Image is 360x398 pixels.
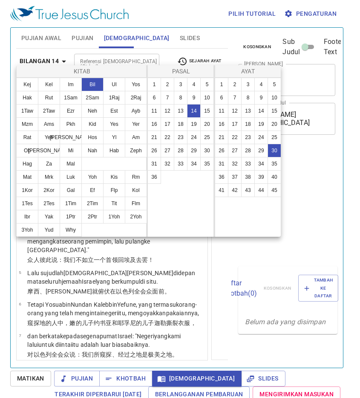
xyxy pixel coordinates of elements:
button: 1Ptr [60,210,82,224]
button: 3Yoh [16,223,38,237]
button: Za [38,157,60,171]
button: 35 [268,157,281,171]
button: 15 [268,104,281,118]
button: Neh [81,104,104,118]
button: 33 [241,157,255,171]
button: 23 [174,131,187,144]
button: Hag [16,157,38,171]
button: 34 [187,157,201,171]
button: Ayb [125,104,147,118]
button: Flp [103,183,125,197]
button: Kej [16,78,38,91]
button: 34 [254,157,268,171]
button: Kel [38,78,60,91]
button: 3 [241,78,255,91]
button: 17 [161,117,174,131]
button: 14 [187,104,201,118]
button: 7 [161,91,174,105]
button: 18 [241,117,255,131]
button: Yeh [38,131,60,144]
button: Ob [16,144,38,157]
button: 3 [174,78,187,91]
button: Hab [103,144,125,157]
button: 16 [147,117,161,131]
button: 20 [200,117,214,131]
button: 21 [215,131,228,144]
button: Bil [81,78,104,91]
button: 27 [228,144,242,157]
button: 36 [147,170,161,184]
button: 12 [228,104,242,118]
button: 2Ptr [81,210,104,224]
button: 27 [161,144,174,157]
button: Zeph [125,144,147,157]
button: 1Yoh [103,210,125,224]
button: 8 [241,91,255,105]
button: Ef [81,183,104,197]
button: 21 [147,131,161,144]
button: 25 [200,131,214,144]
button: 8 [174,91,187,105]
button: 1Raj [103,91,125,105]
button: Why [60,223,82,237]
button: Mrk [38,170,60,184]
button: Ibr [16,210,38,224]
button: 4 [254,78,268,91]
button: Yak [38,210,60,224]
button: 22 [228,131,242,144]
button: 31 [215,157,228,171]
button: Mi [60,144,82,157]
button: Am [125,131,147,144]
p: Pasal [150,67,213,76]
button: Pkh [60,117,82,131]
button: 29 [187,144,201,157]
button: Hos [81,131,104,144]
button: 5 [268,78,281,91]
button: [PERSON_NAME] [38,144,60,157]
button: 28 [174,144,187,157]
p: Ayat [217,67,279,76]
button: Yud [38,223,60,237]
button: 24 [187,131,201,144]
button: Nah [81,144,104,157]
button: Rat [16,131,38,144]
button: 19 [187,117,201,131]
button: 7 [228,91,242,105]
button: 32 [161,157,174,171]
button: 26 [147,144,161,157]
button: Kid [81,117,104,131]
button: 30 [200,144,214,157]
button: 37 [228,170,242,184]
button: 2Kor [38,183,60,197]
button: Hak [16,91,38,105]
button: 9 [187,91,201,105]
button: 22 [161,131,174,144]
button: 1 [147,78,161,91]
button: 17 [228,117,242,131]
button: Ezr [60,104,82,118]
button: 35 [200,157,214,171]
button: 1Tim [60,197,82,210]
button: Yos [125,78,147,91]
button: 29 [254,144,268,157]
button: 1Tes [16,197,38,210]
button: 38 [241,170,255,184]
button: 14 [254,104,268,118]
button: 10 [268,91,281,105]
button: Ul [103,78,125,91]
button: 2Raj [125,91,147,105]
button: Tit [103,197,125,210]
button: 2 [161,78,174,91]
button: 6 [147,91,161,105]
button: Yoh [81,170,104,184]
button: 5 [200,78,214,91]
button: Yes [103,117,125,131]
button: 28 [241,144,255,157]
button: Rm [125,170,147,184]
button: Kis [103,170,125,184]
button: 43 [241,183,255,197]
button: 2Sam [81,91,104,105]
button: 4 [187,78,201,91]
button: 11 [215,104,228,118]
button: 36 [215,170,228,184]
